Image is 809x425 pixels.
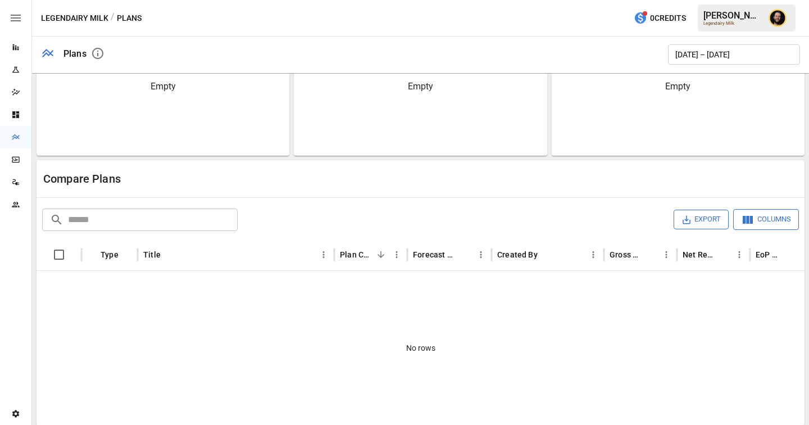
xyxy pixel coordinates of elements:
button: Sort [539,247,555,263]
div: Compare Plans [43,172,421,186]
button: Sort [716,247,731,263]
button: 0Credits [629,8,690,29]
button: Sort [162,247,178,263]
button: Export [674,210,729,229]
div: Net Revenue [683,250,715,259]
button: Title column menu [316,247,331,263]
button: Legendairy Milk [41,11,108,25]
button: Plan Created column menu [389,247,404,263]
img: Ciaran Nugent [769,9,787,27]
div: Plans [63,48,87,59]
p: Empty [665,80,690,93]
button: Forecast start column menu [473,247,489,263]
div: Created By [497,250,538,259]
button: Columns [733,209,799,229]
div: Title [143,250,161,259]
button: Sort [783,247,799,263]
div: EoP Cash [756,250,782,259]
button: [DATE] – [DATE] [668,44,800,65]
button: Gross Sales column menu [658,247,674,263]
button: Sort [643,247,658,263]
div: Forecast start [413,250,456,259]
button: Net Revenue column menu [731,247,747,263]
div: Plan Created [340,250,372,259]
div: Gross Sales [610,250,642,259]
button: Ciaran Nugent [762,2,793,34]
span: 0 Credits [650,11,686,25]
div: [PERSON_NAME] [703,10,762,21]
div: / [111,11,115,25]
p: Empty [151,80,176,93]
button: Sort [457,247,473,263]
div: Legendairy Milk [703,21,762,26]
button: Created By column menu [585,247,601,263]
button: Sort [373,247,389,263]
div: Type [101,250,119,259]
p: Empty [408,80,433,93]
